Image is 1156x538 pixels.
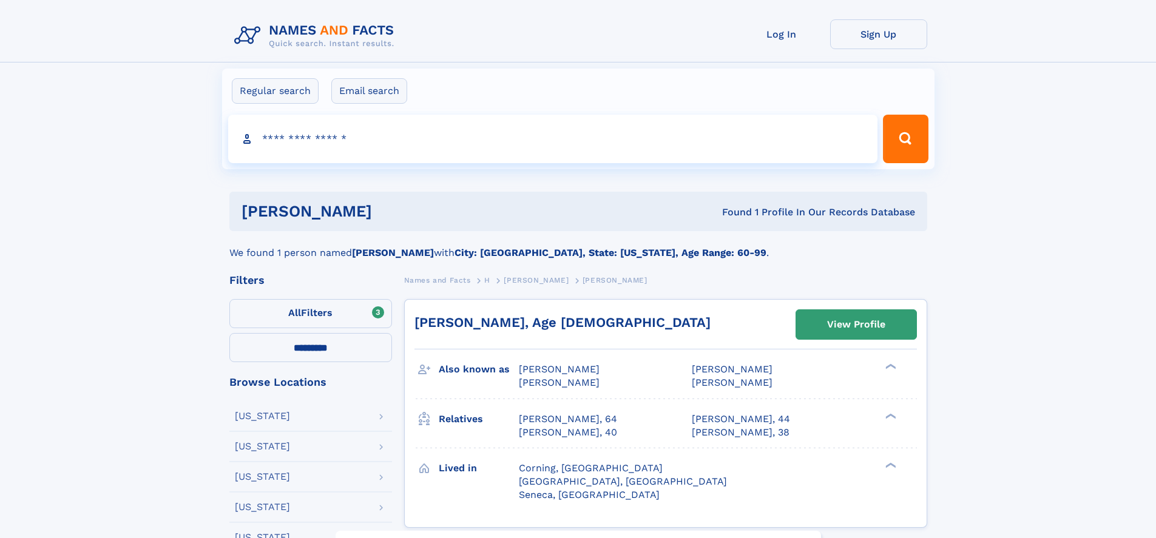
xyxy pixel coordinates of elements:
[519,489,660,500] span: Seneca, [GEOGRAPHIC_DATA]
[519,462,663,474] span: Corning, [GEOGRAPHIC_DATA]
[229,19,404,52] img: Logo Names and Facts
[692,363,772,375] span: [PERSON_NAME]
[484,272,490,287] a: H
[235,472,290,482] div: [US_STATE]
[827,311,885,338] div: View Profile
[229,377,392,388] div: Browse Locations
[882,412,897,420] div: ❯
[439,409,519,429] h3: Relatives
[883,115,928,163] button: Search Button
[504,272,569,287] a: [PERSON_NAME]
[242,204,547,219] h1: [PERSON_NAME]
[583,276,647,284] span: [PERSON_NAME]
[229,231,927,260] div: We found 1 person named with .
[352,247,434,258] b: [PERSON_NAME]
[331,78,407,104] label: Email search
[288,307,301,318] span: All
[519,363,600,375] span: [PERSON_NAME]
[830,19,927,49] a: Sign Up
[796,310,916,339] a: View Profile
[519,377,600,388] span: [PERSON_NAME]
[455,247,766,258] b: City: [GEOGRAPHIC_DATA], State: [US_STATE], Age Range: 60-99
[235,442,290,451] div: [US_STATE]
[504,276,569,284] span: [PERSON_NAME]
[882,461,897,469] div: ❯
[692,412,790,426] a: [PERSON_NAME], 44
[439,359,519,380] h3: Also known as
[692,426,789,439] a: [PERSON_NAME], 38
[232,78,319,104] label: Regular search
[229,299,392,328] label: Filters
[228,115,878,163] input: search input
[235,411,290,421] div: [US_STATE]
[519,476,727,487] span: [GEOGRAPHIC_DATA], [GEOGRAPHIC_DATA]
[519,426,617,439] a: [PERSON_NAME], 40
[547,206,915,219] div: Found 1 Profile In Our Records Database
[692,377,772,388] span: [PERSON_NAME]
[733,19,830,49] a: Log In
[414,315,711,330] a: [PERSON_NAME], Age [DEMOGRAPHIC_DATA]
[404,272,471,287] a: Names and Facts
[882,363,897,371] div: ❯
[235,502,290,512] div: [US_STATE]
[229,275,392,286] div: Filters
[484,276,490,284] span: H
[519,412,617,426] a: [PERSON_NAME], 64
[439,458,519,479] h3: Lived in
